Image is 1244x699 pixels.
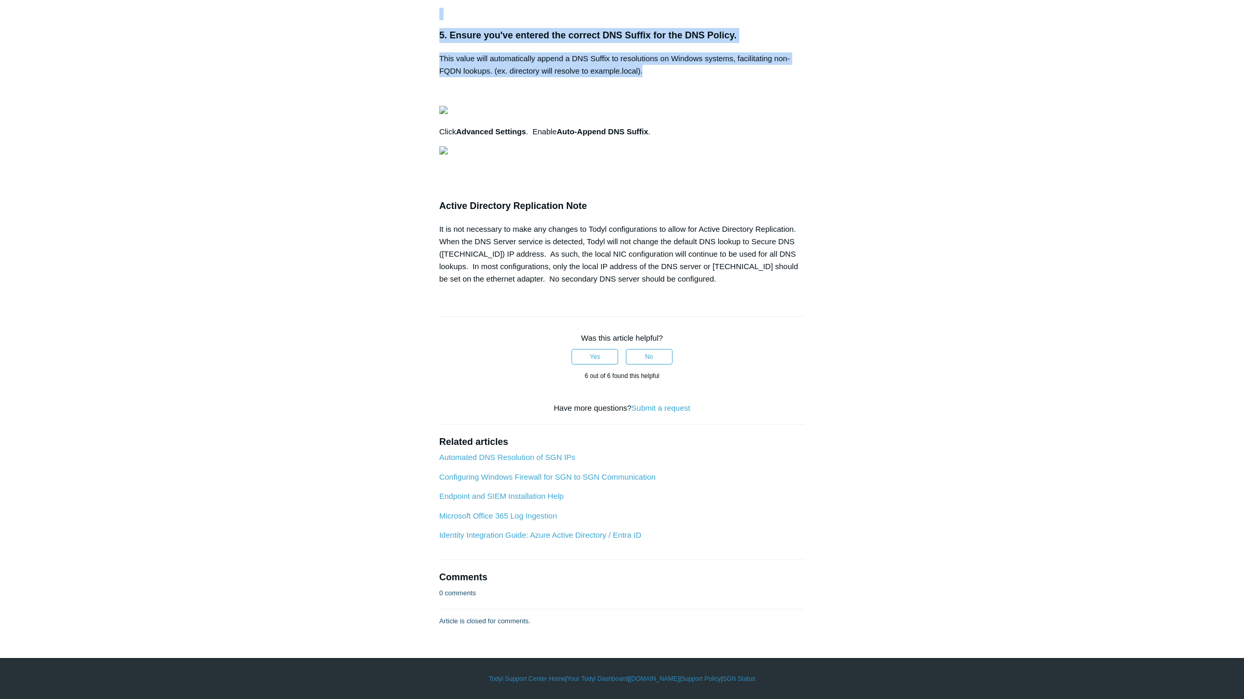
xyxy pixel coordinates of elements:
[439,28,805,43] h3: 5. Ensure you've entered the correct DNS Suffix for the DNS Policy.
[626,349,673,365] button: This article was not helpful
[439,588,476,598] p: 0 comments
[439,125,805,138] p: Click . Enable .
[439,511,557,520] a: Microsoft Office 365 Log Ingestion
[439,106,448,114] img: 27414207119379
[439,52,805,77] p: This value will automatically append a DNS Suffix to resolutions on Windows systems, facilitating...
[322,674,923,683] div: | | | |
[439,146,448,155] img: 27414169404179
[439,472,656,481] a: Configuring Windows Firewall for SGN to SGN Communication
[723,674,755,683] a: SGN Status
[439,453,576,462] a: Automated DNS Resolution of SGN IPs
[581,333,663,342] span: Was this article helpful?
[439,616,531,626] p: Article is closed for comments.
[584,372,659,380] span: 6 out of 6 found this helpful
[556,127,648,136] strong: Auto-Append DNS Suffix
[571,349,618,365] button: This article was helpful
[630,674,679,683] a: [DOMAIN_NAME]
[439,223,805,285] div: It is not necessary to make any changes to Todyl configurations to allow for Active Directory Rep...
[681,674,721,683] a: Support Policy
[456,127,526,136] strong: Advanced Settings
[439,435,805,449] h2: Related articles
[489,674,565,683] a: Todyl Support Center Home
[439,570,805,584] h2: Comments
[439,530,641,539] a: Identity Integration Guide: Azure Active Directory / Entra ID
[439,492,564,500] a: Endpoint and SIEM Installation Help
[567,674,627,683] a: Your Todyl Dashboard
[439,402,805,414] div: Have more questions?
[632,403,690,412] a: Submit a request
[439,199,805,214] h3: Active Directory Replication Note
